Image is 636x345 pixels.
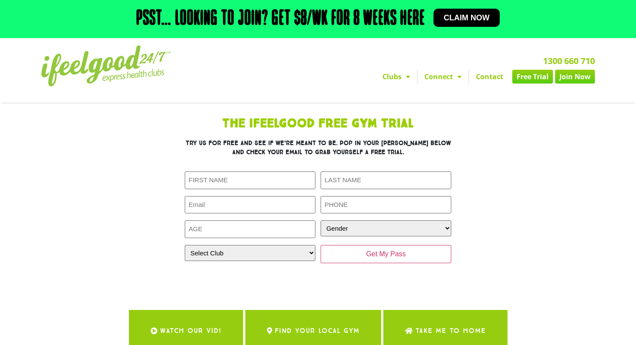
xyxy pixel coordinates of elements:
[321,196,451,214] input: PHONE
[444,14,490,22] span: Claim now
[185,139,451,157] h3: Try us for free and see if we’re meant to be. Pop in your [PERSON_NAME] below and check your emai...
[185,196,315,214] input: Email
[469,70,510,84] a: Contact
[376,70,417,84] a: Clubs
[275,319,360,343] span: Find Your Local Gym
[555,70,595,84] a: Join Now
[321,171,451,189] input: LAST NAME
[543,55,595,67] a: 1300 660 710
[238,70,595,84] nav: Menu
[418,70,469,84] a: Connect
[512,70,553,84] a: Free Trial
[434,9,500,27] a: Claim now
[185,220,315,238] input: AGE
[321,245,451,263] input: Get My Pass
[415,319,486,343] span: Take me to Home
[128,118,508,130] h1: The IfeelGood Free Gym Trial
[185,171,315,189] input: FIRST NAME
[136,9,425,29] h2: Psst… Looking to join? Get $8/wk for 8 weeks here
[160,319,222,343] span: WATCH OUR VID!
